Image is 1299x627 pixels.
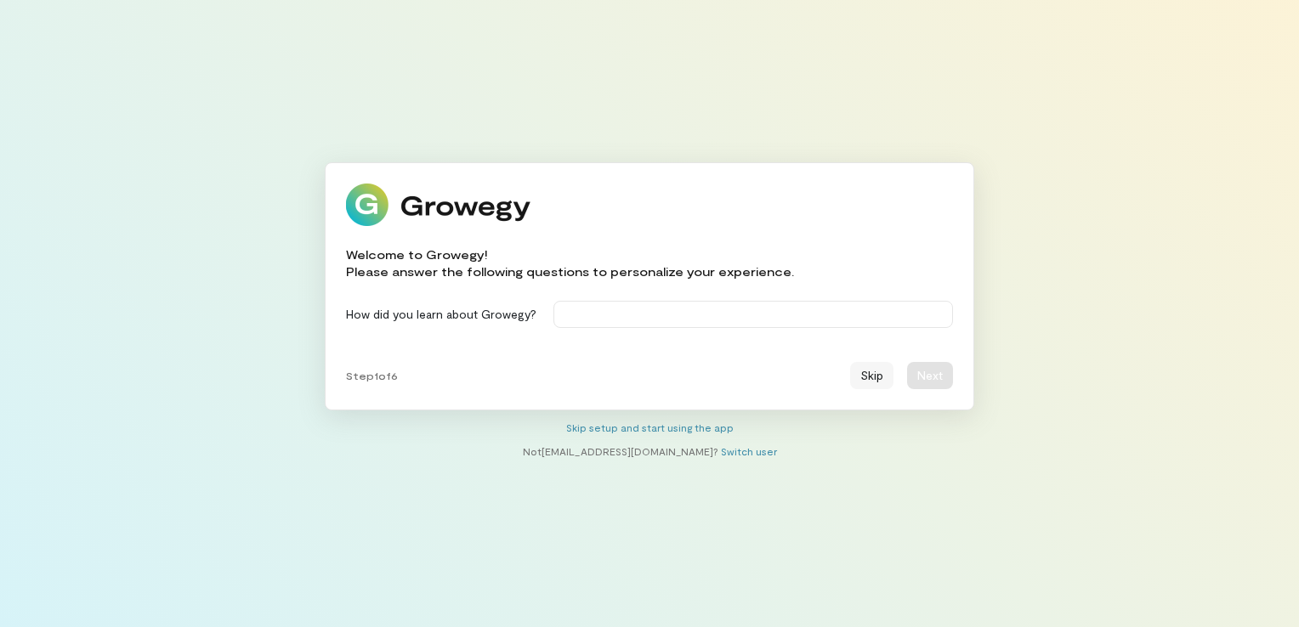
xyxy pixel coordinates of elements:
[346,184,531,226] img: Growegy logo
[346,369,398,382] span: Step 1 of 6
[721,445,777,457] a: Switch user
[850,362,893,389] button: Skip
[346,306,536,323] label: How did you learn about Growegy?
[346,246,794,280] div: Welcome to Growegy! Please answer the following questions to personalize your experience.
[566,421,734,433] a: Skip setup and start using the app
[907,362,953,389] button: Next
[523,445,718,457] span: Not [EMAIL_ADDRESS][DOMAIN_NAME] ?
